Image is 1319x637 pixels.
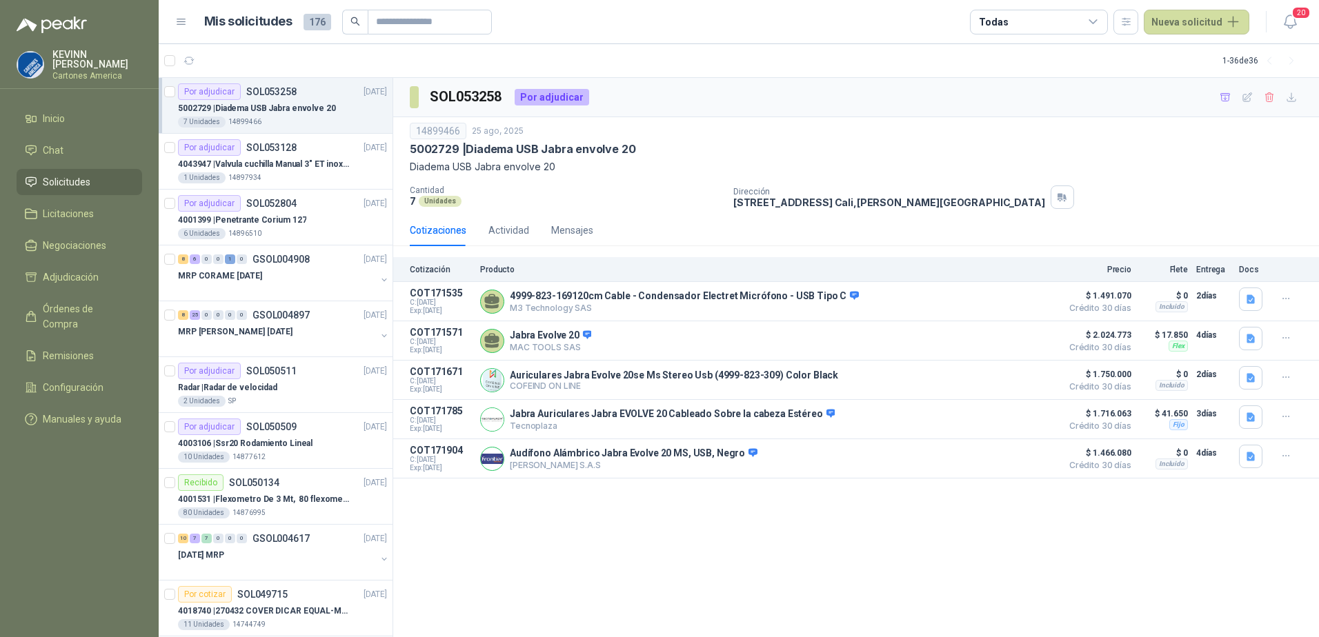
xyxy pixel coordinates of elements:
div: 8 [178,310,188,320]
p: Docs [1239,265,1267,274]
span: Órdenes de Compra [43,301,129,332]
div: 0 [201,310,212,320]
button: 20 [1278,10,1302,34]
a: 10 7 7 0 0 0 GSOL004617[DATE] [DATE] MRP [178,530,390,574]
div: 6 Unidades [178,228,226,239]
h3: SOL053258 [430,86,504,108]
p: [DATE] [364,421,387,434]
span: C: [DATE] [410,299,472,307]
span: Crédito 30 días [1062,461,1131,469]
p: Jabra Evolve 20 [510,330,591,342]
p: 25 ago, 2025 [472,125,524,138]
span: Crédito 30 días [1062,422,1131,430]
p: 4018740 | 270432 COVER DICAR EQUAL-MNT M126, 5486 [178,605,350,618]
p: [DATE] [364,532,387,545]
p: [STREET_ADDRESS] Cali , [PERSON_NAME][GEOGRAPHIC_DATA] [733,196,1045,208]
div: 0 [237,534,247,543]
span: 176 [304,14,331,30]
a: RecibidoSOL050134[DATE] 4001531 |Flexometro De 3 Mt, 80 flexometros de 3 m Marca Tajima80 Unidade... [159,469,393,525]
p: Flete [1140,265,1188,274]
p: 4 días [1196,327,1231,343]
span: $ 1.491.070 [1062,287,1131,304]
p: 2 días [1196,366,1231,383]
span: Negociaciones [43,238,106,253]
span: Exp: [DATE] [410,307,472,315]
p: SP [228,396,236,407]
span: $ 1.466.080 [1062,445,1131,461]
div: 7 [190,534,200,543]
img: Company Logo [481,369,504,392]
button: Nueva solicitud [1144,10,1249,34]
img: Company Logo [481,447,504,470]
div: 80 Unidades [178,507,230,518]
a: Órdenes de Compra [17,296,142,337]
p: [PERSON_NAME] S.A.S [510,460,757,470]
div: 0 [237,254,247,264]
p: 5002729 | Diadema USB Jabra envolve 20 [178,102,336,115]
p: Radar | Radar de velocidad [178,381,277,394]
a: 8 25 0 0 0 0 GSOL004897[DATE] MRP [PERSON_NAME] [DATE] [178,307,390,351]
div: 0 [201,254,212,264]
span: Manuales y ayuda [43,412,121,427]
p: Diadema USB Jabra envolve 20 [410,159,1302,174]
p: SOL049715 [237,589,288,599]
div: Por adjudicar [178,195,241,212]
span: C: [DATE] [410,338,472,346]
p: COT171785 [410,405,472,416]
div: 0 [237,310,247,320]
img: Company Logo [481,408,504,431]
p: 14899466 [228,117,261,128]
a: Adjudicación [17,264,142,290]
p: [DATE] [364,309,387,322]
p: COT171535 [410,287,472,299]
img: Company Logo [17,52,43,78]
p: Jabra Auriculares Jabra EVOLVE 20 Cableado Sobre la cabeza Estéreo [510,408,835,421]
div: Por adjudicar [178,139,241,156]
p: SOL053128 [246,143,297,152]
div: Actividad [488,223,529,238]
span: C: [DATE] [410,377,472,385]
div: Flex [1169,341,1188,352]
p: [DATE] [364,365,387,378]
a: 8 6 0 0 1 0 GSOL004908[DATE] MRP CORAME [DATE] [178,251,390,295]
a: Por adjudicarSOL052804[DATE] 4001399 |Penetrante Corium 1276 Unidades14896510 [159,190,393,245]
div: 7 Unidades [178,117,226,128]
div: 10 Unidades [178,452,230,463]
span: Remisiones [43,348,94,363]
p: COT171671 [410,366,472,377]
p: 14877612 [232,452,266,463]
p: [DATE] [364,141,387,154]
p: 3 días [1196,405,1231,422]
p: 4043947 | Valvula cuchilla Manual 3" ET inox T/LUG [178,158,350,171]
span: Exp: [DATE] [410,346,472,354]
p: 14744749 [232,619,266,630]
div: Todas [979,14,1008,30]
div: Recibido [178,474,224,491]
a: Por adjudicarSOL050509[DATE] 4003106 |Ssr20 Rodamiento Lineal10 Unidades14877612 [159,413,393,469]
div: 1 Unidades [178,172,226,183]
div: Fijo [1169,419,1188,430]
span: 20 [1291,6,1311,19]
p: Producto [480,265,1054,274]
p: 4003106 | Ssr20 Rodamiento Lineal [178,437,313,450]
p: GSOL004617 [252,534,310,543]
a: Licitaciones [17,201,142,227]
p: [DATE] [364,476,387,489]
p: 4001399 | Penetrante Corium 127 [178,214,306,227]
div: Por adjudicar [178,83,241,100]
p: SOL053258 [246,87,297,97]
span: Solicitudes [43,174,90,190]
p: 14897934 [228,172,261,183]
div: 25 [190,310,200,320]
span: Licitaciones [43,206,94,221]
p: SOL052804 [246,199,297,208]
div: 0 [213,534,224,543]
p: Audífono Alámbrico Jabra Evolve 20 MS, USB, Negro [510,447,757,460]
p: MAC TOOLS SAS [510,342,591,352]
a: Por adjudicarSOL050511[DATE] Radar |Radar de velocidad2 UnidadesSP [159,357,393,413]
span: C: [DATE] [410,456,472,464]
div: Unidades [419,196,462,207]
span: Exp: [DATE] [410,464,472,472]
p: 4999-823-169120cm Cable - Condensador Electret Micrófono - USB Tipo C [510,290,859,303]
p: COT171904 [410,445,472,456]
